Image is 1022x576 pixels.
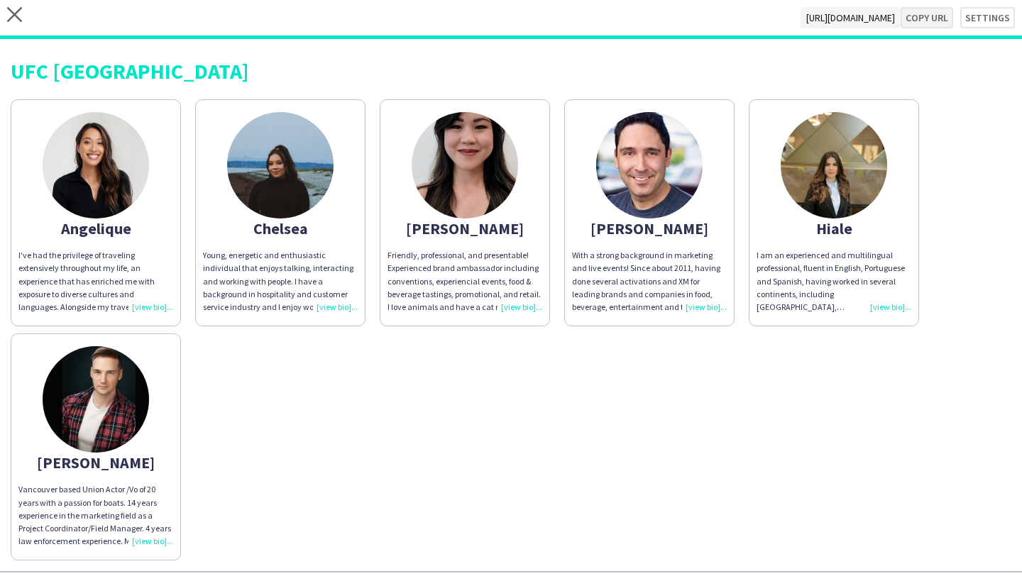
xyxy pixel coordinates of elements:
[388,249,542,314] div: Friendly, professional, and presentable! Experienced brand ambassador including conventions, expe...
[43,346,149,453] img: thumb-65c3f9cb522dd.jpg
[11,60,1011,82] div: UFC [GEOGRAPHIC_DATA]
[18,222,173,235] div: Angelique
[18,249,173,314] div: I've had the privilege of traveling extensively throughout my life, an experience that has enrich...
[596,112,703,218] img: thumb-64c3f3fe8df3f.jpeg
[203,249,358,314] div: Young, energetic and enthusiastic individual that enjoys talking, interacting and working with pe...
[960,7,1015,28] button: Settings
[43,112,149,218] img: thumb-660c6269ae297.jpg
[412,112,518,218] img: thumb-6605ea8a5b16e.png
[757,222,911,235] div: Hiale
[801,7,901,28] span: [URL][DOMAIN_NAME]
[18,456,173,469] div: [PERSON_NAME]
[901,7,953,28] button: Copy url
[757,249,911,314] div: I am an experienced and multilingual professional, fluent in English, Portuguese and Spanish, hav...
[781,112,887,218] img: thumb-6338e450477c8.jpg
[572,249,727,314] div: With a strong background in marketing and live events! Since about 2011, having done several acti...
[388,222,542,235] div: [PERSON_NAME]
[227,112,334,218] img: thumb-650e7aa6b850a.jpg
[203,222,358,235] div: Chelsea
[18,483,173,548] div: Vancouver based Union Actor /Vo of 20 years with a passion for boats. 14 years experience in the ...
[572,222,727,235] div: [PERSON_NAME]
